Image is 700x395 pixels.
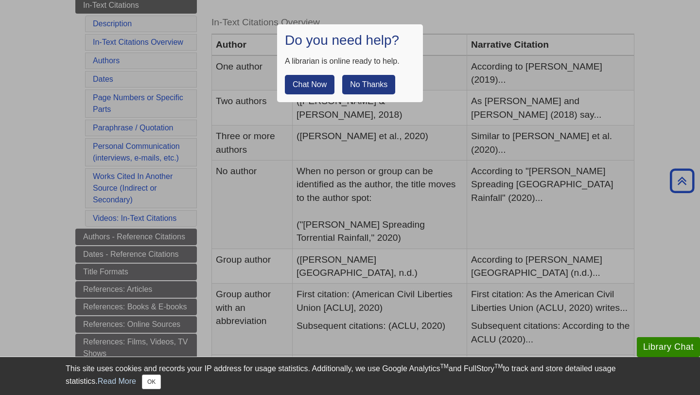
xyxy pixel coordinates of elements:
sup: TM [494,363,503,370]
sup: TM [440,363,448,370]
button: Library Chat [637,337,700,357]
button: Close [142,375,161,389]
div: This site uses cookies and records your IP address for usage statistics. Additionally, we use Goo... [66,363,634,389]
button: No Thanks [342,75,395,94]
a: Read More [98,377,136,385]
h1: Do you need help? [285,32,415,49]
button: Chat Now [285,75,334,94]
div: A librarian is online ready to help. [285,55,415,67]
